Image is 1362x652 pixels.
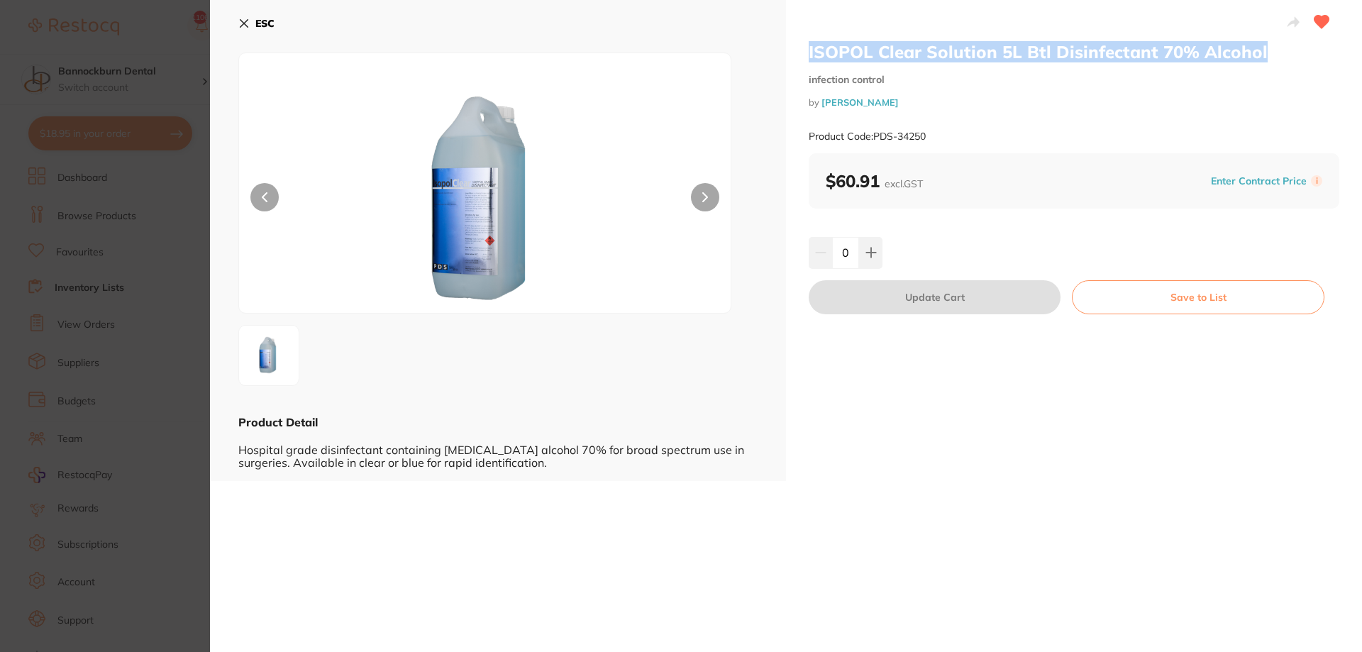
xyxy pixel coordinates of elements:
h2: ISOPOL Clear Solution 5L Btl Disinfectant 70% Alcohol [809,41,1339,62]
span: excl. GST [885,177,923,190]
b: $60.91 [826,170,923,192]
img: NDI1MC5wbmc [243,330,294,381]
a: [PERSON_NAME] [821,96,899,108]
button: Save to List [1072,280,1324,314]
small: by [809,97,1339,108]
button: ESC [238,11,275,35]
img: NDI1MC5wbmc [338,89,633,313]
b: ESC [255,17,275,30]
small: Product Code: PDS-34250 [809,131,926,143]
button: Update Cart [809,280,1061,314]
b: Product Detail [238,415,318,429]
small: infection control [809,74,1339,86]
div: Hospital grade disinfectant containing [MEDICAL_DATA] alcohol 70% for broad spectrum use in surge... [238,430,758,469]
label: i [1311,175,1322,187]
button: Enter Contract Price [1207,175,1311,188]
